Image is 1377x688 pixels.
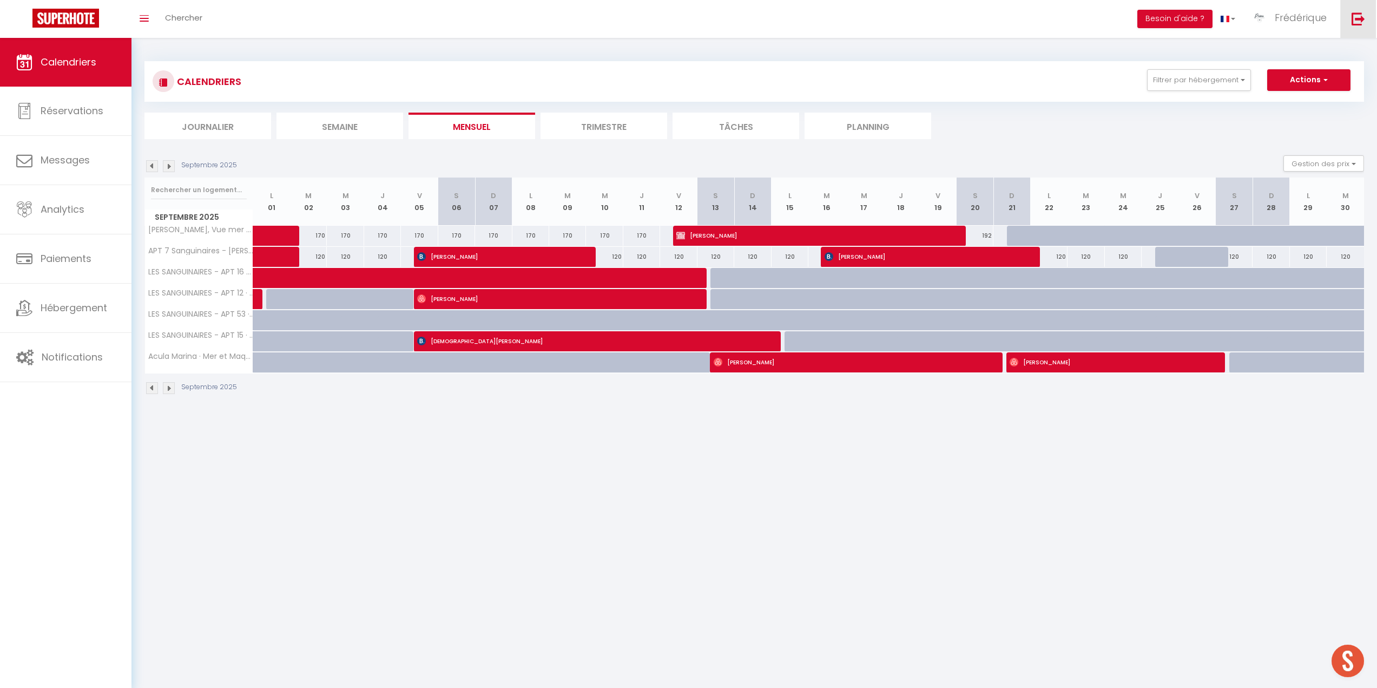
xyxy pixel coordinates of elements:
div: 170 [623,226,660,246]
th: 15 [772,178,808,226]
th: 26 [1178,178,1215,226]
div: 120 [1216,247,1253,267]
th: 17 [846,178,882,226]
button: Actions [1267,69,1350,91]
div: 170 [586,226,623,246]
th: 03 [327,178,364,226]
abbr: L [529,191,532,201]
div: 120 [586,247,623,267]
span: [PERSON_NAME], Vue mer & détente : villa élégante avec [PERSON_NAME] [147,226,255,234]
span: Paiements [41,252,91,265]
th: 18 [882,178,919,226]
button: Besoin d'aide ? [1137,10,1213,28]
abbr: J [1158,191,1162,201]
div: 170 [475,226,512,246]
div: 170 [549,226,586,246]
div: 170 [438,226,475,246]
abbr: M [1342,191,1349,201]
span: Analytics [41,202,84,216]
span: LES SANGUINAIRES - APT 15 · Évasion Corse - T2 Vue Mer, Piscine & Plage [147,331,255,339]
span: Notifications [42,350,103,364]
abbr: M [342,191,349,201]
div: 170 [290,226,327,246]
div: 120 [1327,247,1364,267]
img: ... [1251,10,1268,26]
input: Rechercher un logement... [151,180,247,200]
img: logout [1352,12,1365,25]
div: 170 [401,226,438,246]
div: 120 [1068,247,1104,267]
abbr: M [1083,191,1089,201]
div: Ouvrir le chat [1332,645,1364,677]
th: 27 [1216,178,1253,226]
span: [PERSON_NAME] [825,246,1021,267]
h3: CALENDRIERS [174,69,241,94]
th: 22 [1031,178,1068,226]
span: LES SANGUINAIRES - APT 53 · T2 Cosy Grande Terrasse – Piscine & Plage à 100m [147,310,255,318]
th: 11 [623,178,660,226]
th: 20 [957,178,993,226]
abbr: V [676,191,681,201]
img: Super Booking [32,9,99,28]
th: 01 [253,178,290,226]
abbr: M [1120,191,1126,201]
abbr: L [788,191,792,201]
div: 120 [1253,247,1289,267]
span: [PERSON_NAME] [417,289,687,309]
div: 192 [957,226,993,246]
div: 170 [327,226,364,246]
th: 21 [993,178,1030,226]
abbr: M [823,191,830,201]
span: Chercher [165,12,202,23]
abbr: J [899,191,903,201]
div: 120 [1105,247,1142,267]
th: 06 [438,178,475,226]
span: LES SANGUINAIRES - APT 12 · Superbe T2 Vue Mer - Piscine & Plage à 100m [147,289,255,297]
p: Septembre 2025 [181,160,237,171]
button: Filtrer par hébergement [1147,69,1251,91]
li: Semaine [276,113,403,139]
abbr: L [1307,191,1310,201]
abbr: V [1195,191,1200,201]
span: Réservations [41,104,103,117]
span: LES SANGUINAIRES - APT 16 - T2 Dolce Vita - Vue Mer, [PERSON_NAME] & Plage [147,268,255,276]
span: [PERSON_NAME] [676,225,946,246]
abbr: M [564,191,571,201]
th: 25 [1142,178,1178,226]
span: Frédérique [1275,11,1327,24]
th: 09 [549,178,586,226]
li: Trimestre [541,113,667,139]
th: 29 [1290,178,1327,226]
abbr: M [602,191,608,201]
th: 02 [290,178,327,226]
abbr: D [491,191,496,201]
th: 28 [1253,178,1289,226]
th: 14 [734,178,771,226]
div: 120 [1290,247,1327,267]
abbr: S [454,191,459,201]
span: [PERSON_NAME] [1010,352,1206,372]
li: Tâches [673,113,799,139]
abbr: S [973,191,978,201]
abbr: L [1047,191,1051,201]
div: 120 [734,247,771,267]
abbr: D [1009,191,1014,201]
span: Calendriers [41,55,96,69]
abbr: V [935,191,940,201]
abbr: M [861,191,867,201]
div: 170 [512,226,549,246]
span: APT 7 Sanguinaires - [PERSON_NAME] · T2 Harmonie - Élégance, Vue Mer, [PERSON_NAME] & Plage [147,247,255,255]
th: 10 [586,178,623,226]
li: Mensuel [409,113,535,139]
span: Acula Marina · Mer et Maquis [GEOGRAPHIC_DATA] [147,352,255,361]
div: 120 [364,247,401,267]
abbr: S [1232,191,1237,201]
abbr: S [713,191,718,201]
abbr: D [750,191,755,201]
th: 30 [1327,178,1364,226]
th: 05 [401,178,438,226]
th: 16 [808,178,845,226]
li: Journalier [144,113,271,139]
span: [PERSON_NAME] [714,352,984,372]
div: 120 [697,247,734,267]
